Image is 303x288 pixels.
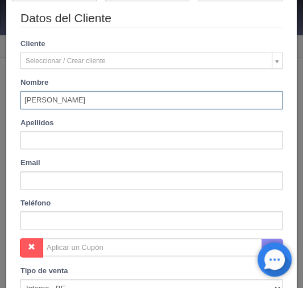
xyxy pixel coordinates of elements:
[20,266,68,277] label: Tipo de venta
[20,118,54,129] label: Apellidos
[43,238,262,256] input: Aplicar un Cupón
[12,39,53,50] label: Cliente
[20,158,40,168] label: Email
[20,10,283,27] legend: Datos del Cliente
[20,52,283,69] a: Seleccionar / Crear cliente
[26,52,267,69] span: Seleccionar / Crear cliente
[20,77,48,88] label: Nombre
[20,198,51,209] label: Teléfono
